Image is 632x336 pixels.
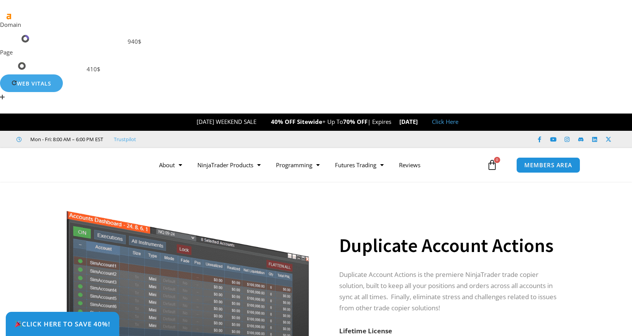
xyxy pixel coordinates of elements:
span: ur [4,63,11,69]
img: ⌛ [392,119,397,125]
a: kw200 [104,36,125,42]
span: rp [58,36,65,42]
span: dr [4,36,11,42]
a: Reviews [391,156,428,174]
span: MEMBERS AREA [524,162,572,168]
img: 🛠️ [190,119,196,125]
a: Trustpilot [114,135,136,144]
a: kw28 [66,63,84,69]
span: [DATE] WEEKEND SALE + Up To | Expires [190,118,399,125]
img: 🎉 [257,119,263,125]
span: Web Vitals [17,80,51,87]
img: 🏭 [418,119,424,125]
img: LogoAI | Affordable Indicators – NinjaTrader [41,151,124,179]
a: ur1 [4,62,26,70]
a: st493 [128,30,146,36]
a: rp140 [29,63,48,69]
span: st [87,58,93,64]
img: 🎉 [15,321,21,327]
a: About [151,156,190,174]
span: rd [82,36,89,42]
span: 1.7K [66,36,79,42]
strong: 70% OFF [343,118,368,125]
a: rp1.7K [58,36,79,42]
span: rd [51,63,58,69]
a: Futures Trading [327,156,391,174]
span: kw [104,36,113,42]
a: dr26 [4,35,29,43]
a: ar7.3M [32,36,55,42]
span: 8 [60,63,63,69]
a: st144 [87,58,105,64]
strong: 40% OFF Sitewide [271,118,322,125]
a: MEMBERS AREA [516,157,580,173]
h1: Duplicate Account Actions [339,232,563,259]
a: 🎉Click Here to save 40%! [6,312,119,336]
span: Mon - Fri: 8:00 AM – 6:00 PM EST [28,135,103,144]
span: rp [29,63,36,69]
a: rd8 [51,63,63,69]
a: Click Here [432,118,458,125]
strong: [DATE] [399,118,424,125]
nav: Menu [151,156,485,174]
span: kw [66,63,75,69]
span: 7.3M [41,36,55,42]
span: 200 [115,36,125,42]
span: 144 [95,58,105,64]
a: 0 [475,154,509,176]
p: Duplicate Account Actions is the premiere NinjaTrader trade copier solution, built to keep all yo... [339,269,563,314]
a: rd148 [82,36,101,42]
a: NinjaTrader Products [190,156,268,174]
span: 28 [77,63,83,69]
span: 148 [91,36,101,42]
span: 140 [38,63,48,69]
span: 26 [13,36,20,42]
div: 940$ [128,36,146,47]
a: Programming [268,156,327,174]
span: st [128,30,134,36]
span: Click Here to save 40%! [15,321,110,327]
span: 493 [136,30,146,36]
span: 0 [494,157,500,163]
span: ar [32,36,39,42]
span: 1 [13,63,16,69]
div: 410$ [87,64,105,75]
